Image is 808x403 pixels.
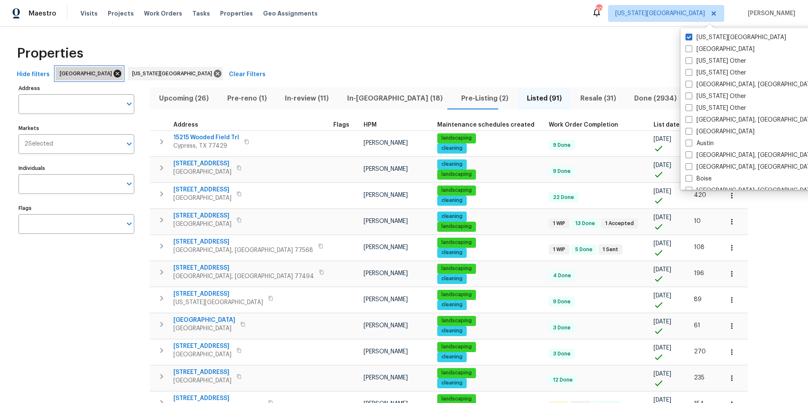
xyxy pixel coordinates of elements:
[438,213,466,220] span: cleaning
[549,122,618,128] span: Work Order Completion
[694,349,706,355] span: 270
[364,323,408,329] span: [PERSON_NAME]
[173,194,231,202] span: [GEOGRAPHIC_DATA]
[686,57,746,65] label: [US_STATE] Other
[550,194,577,201] span: 22 Done
[599,246,622,253] span: 1 Sent
[572,246,596,253] span: 5 Done
[550,168,574,175] span: 9 Done
[17,69,50,80] span: Hide filters
[173,290,263,298] span: [STREET_ADDRESS]
[438,197,466,204] span: cleaning
[686,33,786,42] label: [US_STATE][GEOGRAPHIC_DATA]
[550,220,569,227] span: 1 WIP
[220,9,253,18] span: Properties
[173,376,231,385] span: [GEOGRAPHIC_DATA]
[654,122,680,128] span: List date
[654,319,671,325] span: [DATE]
[602,220,637,227] span: 1 Accepted
[364,122,377,128] span: HPM
[173,368,231,376] span: [STREET_ADDRESS]
[333,122,349,128] span: Flags
[694,192,706,198] span: 420
[438,369,475,376] span: landscaping
[438,327,466,334] span: cleaning
[694,270,704,276] span: 196
[173,316,235,324] span: [GEOGRAPHIC_DATA]
[654,293,671,299] span: [DATE]
[596,5,602,13] div: 20
[173,168,231,176] span: [GEOGRAPHIC_DATA]
[24,141,53,148] span: 2 Selected
[173,133,239,142] span: 15215 Wooded Field Trl
[654,162,671,168] span: [DATE]
[686,92,746,101] label: [US_STATE] Other
[173,186,231,194] span: [STREET_ADDRESS]
[364,244,408,250] span: [PERSON_NAME]
[457,93,513,104] span: Pre-Listing (2)
[364,166,408,172] span: [PERSON_NAME]
[686,69,746,77] label: [US_STATE] Other
[523,93,566,104] span: Listed (91)
[364,140,408,146] span: [PERSON_NAME]
[144,9,182,18] span: Work Orders
[19,206,134,211] label: Flags
[550,350,574,358] span: 3 Done
[173,142,239,150] span: Cypress, TX 77429
[229,69,266,80] span: Clear Filters
[550,376,576,384] span: 12 Done
[123,98,135,110] button: Open
[438,145,466,152] span: cleaning
[654,215,671,220] span: [DATE]
[654,241,671,247] span: [DATE]
[694,244,704,250] span: 108
[438,187,475,194] span: landscaping
[173,264,314,272] span: [STREET_ADDRESS]
[364,192,408,198] span: [PERSON_NAME]
[438,239,475,246] span: landscaping
[80,9,98,18] span: Visits
[654,397,671,403] span: [DATE]
[60,69,115,78] span: [GEOGRAPHIC_DATA]
[192,11,210,16] span: Tasks
[630,93,681,104] span: Done (2934)
[128,67,223,80] div: [US_STATE][GEOGRAPHIC_DATA]
[550,142,574,149] span: 9 Done
[123,138,135,150] button: Open
[686,127,755,136] label: [GEOGRAPHIC_DATA]
[438,135,475,142] span: landscaping
[173,342,231,350] span: [STREET_ADDRESS]
[615,9,705,18] span: [US_STATE][GEOGRAPHIC_DATA]
[173,272,314,281] span: [GEOGRAPHIC_DATA], [GEOGRAPHIC_DATA] 77494
[173,298,263,307] span: [US_STATE][GEOGRAPHIC_DATA]
[173,238,313,246] span: [STREET_ADDRESS]
[364,349,408,355] span: [PERSON_NAME]
[173,159,231,168] span: [STREET_ADDRESS]
[19,166,134,171] label: Individuals
[438,249,466,256] span: cleaning
[654,136,671,142] span: [DATE]
[263,9,318,18] span: Geo Assignments
[438,265,475,272] span: landscaping
[56,67,123,80] div: [GEOGRAPHIC_DATA]
[686,45,755,53] label: [GEOGRAPHIC_DATA]
[550,298,574,305] span: 9 Done
[223,93,271,104] span: Pre-reno (1)
[108,9,134,18] span: Projects
[744,9,795,18] span: [PERSON_NAME]
[123,218,135,230] button: Open
[550,246,569,253] span: 1 WIP
[654,345,671,351] span: [DATE]
[438,301,466,308] span: cleaning
[686,175,712,183] label: Boise
[438,353,466,361] span: cleaning
[17,49,83,58] span: Properties
[364,297,408,302] span: [PERSON_NAME]
[13,67,53,82] button: Hide filters
[438,275,466,282] span: cleaning
[438,171,475,178] span: landscaping
[438,395,475,403] span: landscaping
[438,379,466,387] span: cleaning
[686,139,714,148] label: Austin
[576,93,620,104] span: Resale (31)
